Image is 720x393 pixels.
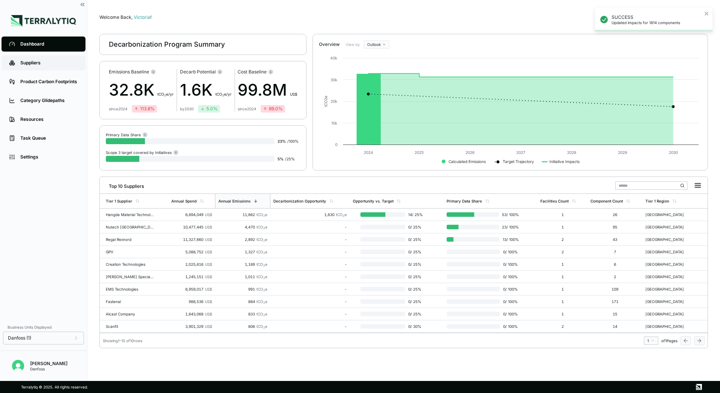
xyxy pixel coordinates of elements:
div: Cost Baseline [238,69,297,75]
span: tCO e [256,225,267,229]
span: US$ [205,237,212,242]
span: tCO e [256,324,267,329]
span: US$ [205,287,212,291]
span: US$ [205,225,212,229]
sub: 2 [263,326,265,329]
sub: 2 [263,251,265,255]
div: - [273,262,347,267]
span: 13 / 100 % [500,237,519,242]
span: 0 / 100 % [500,287,519,291]
div: 884 [218,299,267,304]
div: Showing 1 - 10 of 10 rows [103,338,142,343]
div: Product Carbon Footprints [20,79,78,85]
div: Danfoss [30,367,67,371]
span: 0 / 25 % [405,237,425,242]
span: 23 % [278,139,286,143]
div: 991 [218,287,267,291]
sub: 2 [343,214,345,218]
div: Facilities Count [540,199,569,203]
div: Settings [20,154,78,160]
span: ! [150,14,151,20]
span: 53 / 100 % [499,212,519,217]
div: 2,025,616 [171,262,212,267]
div: [GEOGRAPHIC_DATA] [645,212,694,217]
sub: 2 [263,264,265,267]
div: - [273,324,347,329]
div: Scope 3 target covered by Initiatives [106,149,178,155]
span: 0 / 30 % [405,324,425,329]
div: 806 [218,324,267,329]
div: Nutech [GEOGRAPHIC_DATA] [106,225,154,229]
div: 26 [590,212,639,217]
text: Target Trajectory [503,159,534,164]
div: Category Glidepaths [20,97,78,104]
img: Victoria Odoma [12,360,24,372]
span: / 25 % [285,157,295,161]
div: 1 [540,312,584,316]
div: 10,477,445 [171,225,212,229]
span: tCO e [256,274,267,279]
div: Creation Technologies [106,262,154,267]
div: [GEOGRAPHIC_DATA] [645,287,694,291]
p: Updated impacts for 1814 components [612,20,702,25]
text: 30k [331,78,337,82]
div: Task Queue [20,135,78,141]
span: 0 / 25 % [405,299,425,304]
div: 32.8K [109,78,174,102]
span: 0 / 100 % [500,250,519,254]
text: 2029 [618,150,627,155]
div: 6,894,049 [171,212,212,217]
div: [GEOGRAPHIC_DATA] [645,299,694,304]
span: 0 / 100 % [500,262,519,267]
div: 1 [540,212,584,217]
div: - [273,312,347,316]
div: Decarb Potential [180,69,232,75]
text: 20k [331,99,337,104]
div: 1,327 [218,250,267,254]
span: US$ [205,262,212,267]
div: [GEOGRAPHIC_DATA] [645,225,694,229]
div: Resources [20,116,78,122]
span: tCO e [256,212,267,217]
div: Suppliers [20,60,78,66]
text: 2026 [465,150,474,155]
div: 5,088,752 [171,250,212,254]
sub: 2 [164,94,166,97]
sub: 2 [263,276,265,280]
div: - [273,237,347,242]
div: 1 [540,262,584,267]
text: 2030 [669,150,678,155]
span: / 100 % [287,139,299,143]
div: [GEOGRAPHIC_DATA] [645,312,694,316]
span: 0 / 100 % [500,324,519,329]
sub: 2 [263,314,265,317]
div: 1 [540,299,584,304]
div: [GEOGRAPHIC_DATA] [645,274,694,279]
sub: 2 [263,239,265,242]
div: Hangda Material Technologies [106,212,154,217]
div: EMS Technologies [106,287,154,291]
div: 4,470 [218,225,267,229]
div: Top 10 Suppliers [103,180,144,189]
div: - [273,225,347,229]
div: Dashboard [20,41,78,47]
div: 1,189 [218,262,267,267]
div: 2 [540,237,584,242]
div: 15 [590,312,639,316]
div: 43 [590,237,639,242]
sub: 2 [222,94,224,97]
div: Business Units Displayed [3,323,84,332]
div: Annual Emissions [218,199,250,203]
div: 14 [590,324,639,329]
span: Danfoss (1) [8,335,31,341]
text: 40k [330,56,337,60]
text: 2027 [516,150,525,155]
div: 171 [590,299,639,304]
span: 0 / 25 % [405,274,425,279]
div: Alcast Company [106,312,154,316]
div: 7 [590,250,639,254]
div: 1 [540,225,584,229]
span: 0 / 25 % [405,262,425,267]
div: 1 [647,338,655,343]
button: close [704,11,709,17]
